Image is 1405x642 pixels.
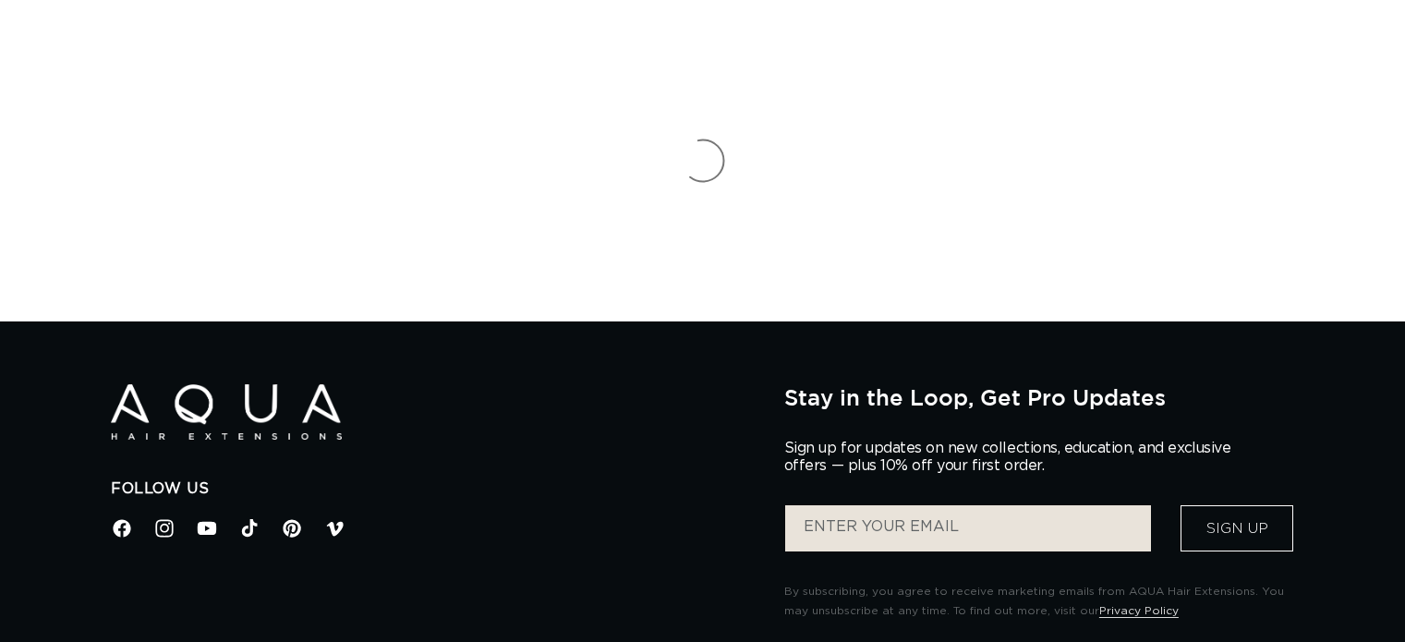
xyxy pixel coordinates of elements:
h2: Follow Us [111,479,757,499]
p: By subscribing, you agree to receive marketing emails from AQUA Hair Extensions. You may unsubscr... [784,582,1294,622]
input: ENTER YOUR EMAIL [785,505,1151,551]
a: Privacy Policy [1099,605,1179,616]
p: Sign up for updates on new collections, education, and exclusive offers — plus 10% off your first... [784,440,1246,475]
h2: Stay in the Loop, Get Pro Updates [784,384,1294,410]
img: Aqua Hair Extensions [111,384,342,441]
button: Sign Up [1181,505,1293,551]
